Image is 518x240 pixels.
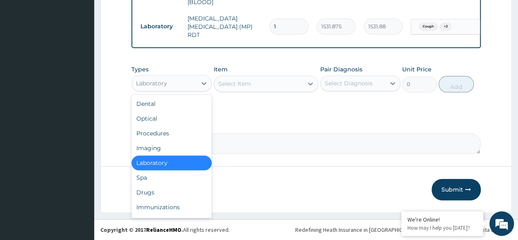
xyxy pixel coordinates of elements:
[4,156,156,185] textarea: Type your message and hit 'Enter'
[320,65,362,73] label: Pair Diagnosis
[131,185,212,200] div: Drugs
[218,80,251,88] div: Select Item
[136,79,167,87] div: Laboratory
[131,111,212,126] div: Optical
[295,226,512,234] div: Redefining Heath Insurance in [GEOGRAPHIC_DATA] using Telemedicine and Data Science!
[131,170,212,185] div: Spa
[131,200,212,215] div: Immunizations
[402,65,432,73] label: Unit Price
[131,215,212,229] div: Others
[407,216,477,223] div: We're Online!
[43,46,138,57] div: Chat with us now
[131,126,212,141] div: Procedures
[131,96,212,111] div: Dental
[131,155,212,170] div: Laboratory
[325,79,373,87] div: Select Diagnosis
[136,19,183,34] td: Laboratory
[131,141,212,155] div: Imaging
[100,226,183,233] strong: Copyright © 2017 .
[146,226,181,233] a: RelianceHMO
[432,179,481,200] button: Submit
[439,76,473,92] button: Add
[439,23,452,31] span: + 2
[131,122,481,129] label: Comment
[48,69,113,152] span: We're online!
[15,41,33,62] img: d_794563401_company_1708531726252_794563401
[131,66,149,73] label: Types
[94,219,518,240] footer: All rights reserved.
[214,65,228,73] label: Item
[134,4,154,24] div: Minimize live chat window
[418,23,438,31] span: Cough
[183,10,265,43] td: [MEDICAL_DATA] [MEDICAL_DATA] (MP) RDT
[407,224,477,231] p: How may I help you today?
